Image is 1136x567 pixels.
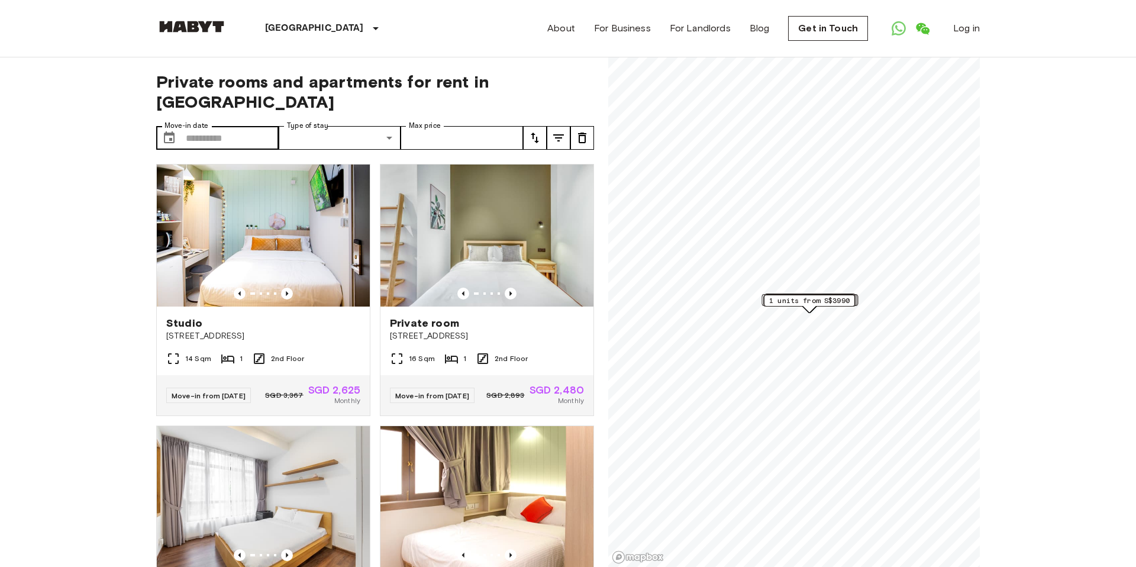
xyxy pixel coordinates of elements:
span: Studio [166,316,202,330]
button: tune [570,126,594,150]
button: Previous image [457,288,469,299]
button: Previous image [505,288,517,299]
a: Get in Touch [788,16,868,41]
button: Previous image [234,288,246,299]
div: Map marker [761,294,857,313]
a: Log in [953,21,980,36]
span: SGD 2,480 [530,385,584,395]
span: 2nd Floor [271,353,304,364]
span: Private room [390,316,459,330]
a: Mapbox logo [612,550,664,564]
label: Move-in date [164,121,208,131]
span: SGD 2,893 [486,390,524,401]
span: [STREET_ADDRESS] [390,330,584,342]
a: Open WeChat [911,17,934,40]
img: Marketing picture of unit SG-01-021-008-01 [380,165,593,307]
div: Map marker [764,294,856,312]
span: [STREET_ADDRESS] [166,330,360,342]
label: Max price [409,121,441,131]
img: Marketing picture of unit SG-01-111-002-001 [157,165,370,307]
button: tune [523,126,547,150]
a: Open WhatsApp [887,17,911,40]
span: Move-in from [DATE] [395,391,469,400]
a: Marketing picture of unit SG-01-021-008-01Previous imagePrevious imagePrivate room[STREET_ADDRESS... [380,164,594,416]
div: Map marker [763,295,854,313]
button: tune [547,126,570,150]
span: 1 [463,353,466,364]
a: For Landlords [670,21,731,36]
span: Move-in from [DATE] [172,391,246,400]
button: Previous image [505,549,517,561]
button: Previous image [457,549,469,561]
a: For Business [594,21,651,36]
button: Previous image [281,549,293,561]
div: Map marker [764,295,855,313]
label: Type of stay [287,121,328,131]
span: SGD 2,625 [308,385,360,395]
span: 2nd Floor [495,353,528,364]
span: 16 Sqm [409,353,435,364]
span: Private rooms and apartments for rent in [GEOGRAPHIC_DATA] [156,72,594,112]
span: Monthly [334,395,360,406]
a: Marketing picture of unit SG-01-111-002-001Previous imagePrevious imageStudio[STREET_ADDRESS]14 S... [156,164,370,416]
button: Previous image [234,549,246,561]
span: 14 Sqm [185,353,211,364]
span: 1 units from S$3990 [769,295,850,306]
img: Habyt [156,21,227,33]
div: Map marker [763,294,858,313]
span: Monthly [558,395,584,406]
a: About [547,21,575,36]
p: [GEOGRAPHIC_DATA] [265,21,364,36]
span: 1 [240,353,243,364]
div: Map marker [764,294,855,313]
button: Choose date [157,126,181,150]
a: Blog [750,21,770,36]
span: SGD 3,367 [265,390,303,401]
button: Previous image [281,288,293,299]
